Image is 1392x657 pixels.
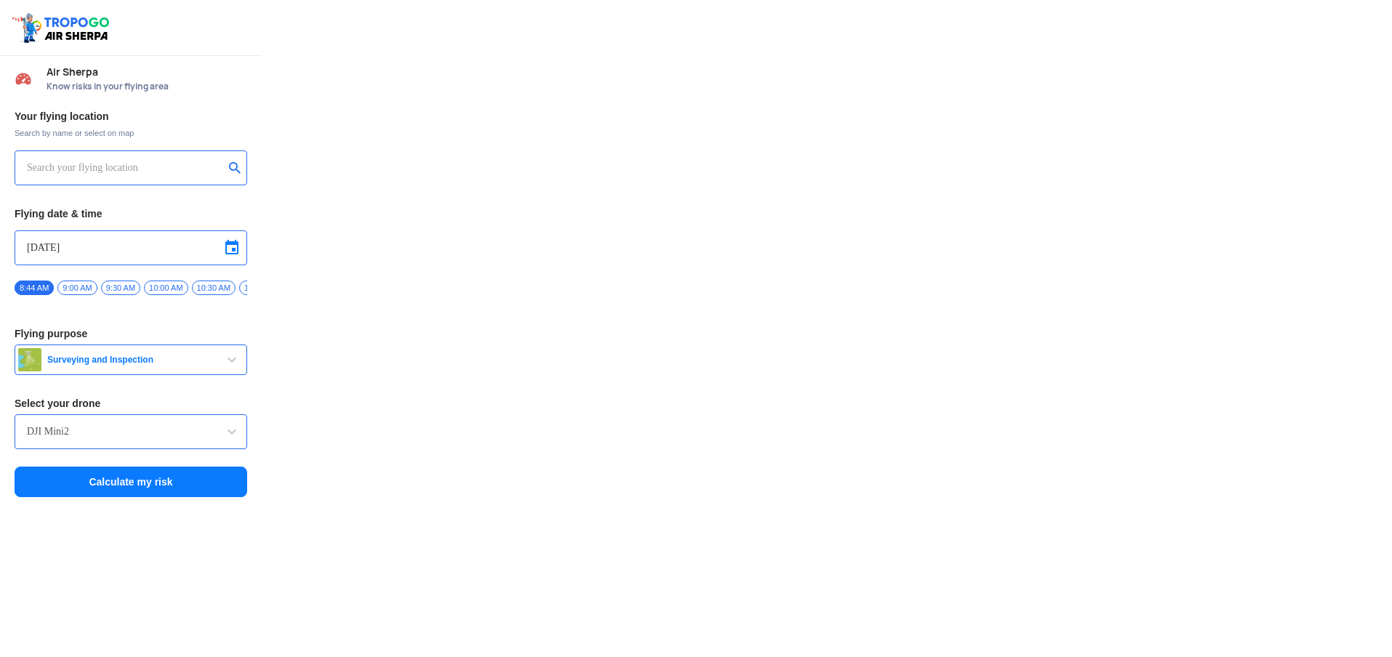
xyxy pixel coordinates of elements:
span: Air Sherpa [47,66,247,78]
input: Select Date [27,239,235,257]
span: 11:00 AM [239,281,283,295]
span: 10:30 AM [192,281,236,295]
h3: Flying purpose [15,328,247,339]
img: Risk Scores [15,70,32,87]
span: Know risks in your flying area [47,81,247,92]
input: Search your flying location [27,159,224,177]
img: survey.png [18,348,41,371]
input: Search by name or Brand [27,423,235,440]
span: 9:30 AM [101,281,140,295]
span: Search by name or select on map [15,127,247,139]
img: ic_tgdronemaps.svg [11,11,114,44]
span: 10:00 AM [144,281,188,295]
span: 8:44 AM [15,281,54,295]
span: 9:00 AM [57,281,97,295]
button: Surveying and Inspection [15,344,247,375]
button: Calculate my risk [15,467,247,497]
h3: Flying date & time [15,209,247,219]
h3: Your flying location [15,111,247,121]
h3: Select your drone [15,398,247,408]
span: Surveying and Inspection [41,354,223,366]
